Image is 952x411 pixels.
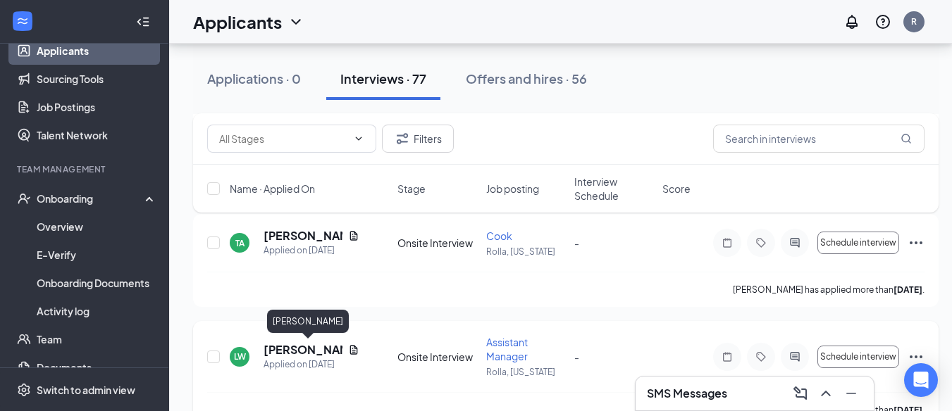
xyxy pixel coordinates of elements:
[348,344,359,355] svg: Document
[37,269,157,297] a: Onboarding Documents
[466,70,587,87] div: Offers and hires · 56
[843,385,860,402] svg: Minimize
[353,133,364,144] svg: ChevronDown
[574,236,579,249] span: -
[719,237,736,248] svg: Note
[753,237,769,248] svg: Tag
[843,13,860,30] svg: Notifications
[397,182,426,196] span: Stage
[17,191,31,205] svg: UserCheck
[264,228,342,244] h5: [PERSON_NAME]
[817,232,899,254] button: Schedule interview
[789,382,812,405] button: ComposeMessage
[37,241,157,269] a: E-Verify
[207,70,301,87] div: Applications · 0
[901,133,912,144] svg: MagnifyingGlass
[719,351,736,362] svg: Note
[37,65,157,93] a: Sourcing Tools
[786,237,803,248] svg: ActiveChat
[911,15,917,27] div: R
[37,297,157,325] a: Activity log
[820,352,896,362] span: Schedule interview
[397,236,477,250] div: Onsite Interview
[817,346,899,368] button: Schedule interview
[662,182,691,196] span: Score
[486,336,528,362] span: Assistant Manager
[874,13,891,30] svg: QuestionInfo
[17,383,31,397] svg: Settings
[37,325,157,353] a: Team
[37,191,145,205] div: Onboarding
[786,351,803,362] svg: ActiveChat
[394,130,411,147] svg: Filter
[486,246,566,258] p: Rolla, [US_STATE]
[37,121,157,149] a: Talent Network
[647,386,727,401] h3: SMS Messages
[267,310,349,333] div: [PERSON_NAME]
[340,70,426,87] div: Interviews · 77
[348,230,359,241] svg: Document
[894,284,922,295] b: [DATE]
[264,358,359,372] div: Applied on [DATE]
[17,163,154,175] div: Team Management
[37,37,157,65] a: Applicants
[136,15,150,29] svg: Collapse
[486,182,539,196] span: Job posting
[37,353,157,381] a: Documents
[235,237,245,249] div: TA
[288,13,304,30] svg: ChevronDown
[817,385,834,402] svg: ChevronUp
[820,238,896,248] span: Schedule interview
[397,350,477,364] div: Onsite Interview
[37,213,157,241] a: Overview
[574,175,654,203] span: Interview Schedule
[264,244,359,258] div: Applied on [DATE]
[713,125,925,153] input: Search in interviews
[486,229,512,242] span: Cook
[37,383,135,397] div: Switch to admin view
[753,351,769,362] svg: Tag
[16,14,30,28] svg: WorkstreamLogo
[904,363,938,397] div: Open Intercom Messenger
[219,131,347,146] input: All Stages
[792,385,809,402] svg: ComposeMessage
[574,350,579,363] span: -
[733,284,925,296] p: [PERSON_NAME] has applied more than .
[234,350,246,362] div: LW
[908,234,925,251] svg: Ellipses
[382,125,454,153] button: Filter Filters
[815,382,837,405] button: ChevronUp
[840,382,863,405] button: Minimize
[193,10,282,34] h1: Applicants
[230,182,315,196] span: Name · Applied On
[264,342,342,358] h5: [PERSON_NAME]
[908,348,925,365] svg: Ellipses
[37,93,157,121] a: Job Postings
[486,366,566,378] p: Rolla, [US_STATE]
